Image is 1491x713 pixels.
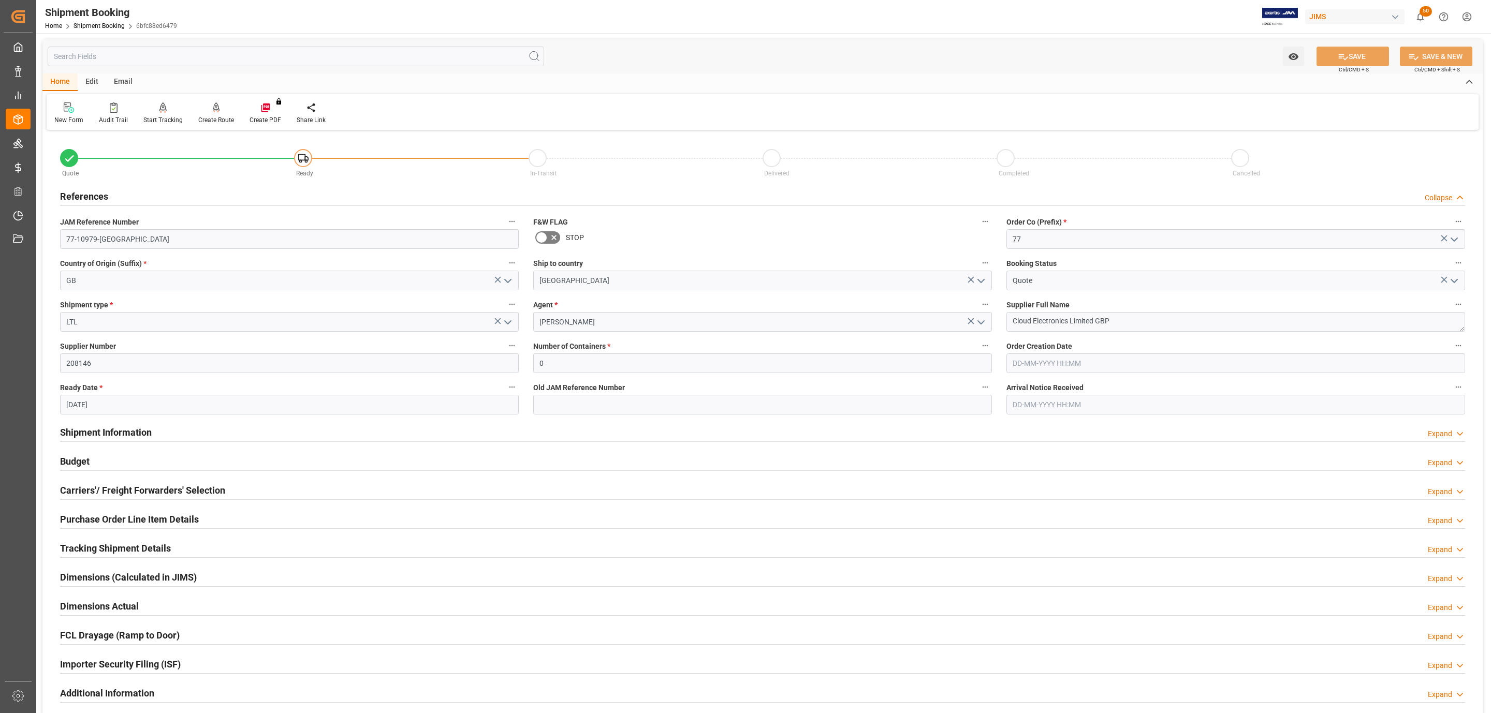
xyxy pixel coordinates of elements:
[74,22,125,29] a: Shipment Booking
[978,380,992,394] button: Old JAM Reference Number
[60,425,152,439] h2: Shipment Information
[1446,273,1461,289] button: open menu
[60,258,147,269] span: Country of Origin (Suffix)
[1446,231,1461,247] button: open menu
[973,314,988,330] button: open menu
[1006,300,1070,310] span: Supplier Full Name
[1414,66,1460,73] span: Ctrl/CMD + Shift + S
[500,273,515,289] button: open menu
[500,314,515,330] button: open menu
[533,258,583,269] span: Ship to country
[973,273,988,289] button: open menu
[48,47,544,66] input: Search Fields
[99,115,128,125] div: Audit Trail
[1452,298,1465,311] button: Supplier Full Name
[1428,631,1452,642] div: Expand
[60,483,225,497] h2: Carriers'/ Freight Forwarders' Selection
[1317,47,1389,66] button: SAVE
[1006,312,1465,332] textarea: Cloud Electronics Limited GBP
[1420,6,1432,17] span: 50
[60,454,90,468] h2: Budget
[1006,353,1465,373] input: DD-MM-YYYY HH:MM
[60,512,199,526] h2: Purchase Order Line Item Details
[505,298,519,311] button: Shipment type *
[60,189,108,203] h2: References
[566,232,584,243] span: STOP
[60,599,139,613] h2: Dimensions Actual
[533,217,568,228] span: F&W FLAG
[533,300,558,310] span: Agent
[530,170,557,177] span: In-Transit
[978,298,992,311] button: Agent *
[1006,341,1072,352] span: Order Creation Date
[78,73,106,91] div: Edit
[1305,7,1409,26] button: JIMS
[143,115,183,125] div: Start Tracking
[1452,380,1465,394] button: Arrival Notice Received
[978,256,992,270] button: Ship to country
[1409,5,1432,28] button: show 50 new notifications
[106,73,140,91] div: Email
[1425,192,1452,203] div: Collapse
[45,5,177,20] div: Shipment Booking
[1305,9,1405,24] div: JIMS
[1428,428,1452,439] div: Expand
[978,215,992,228] button: F&W FLAG
[60,382,103,393] span: Ready Date
[60,657,181,671] h2: Importer Security Filing (ISF)
[60,300,113,310] span: Shipment type
[999,170,1029,177] span: Completed
[1262,8,1298,26] img: Exertis%20JAM%20-%20Email%20Logo.jpg_1722504956.jpg
[60,217,139,228] span: JAM Reference Number
[1428,573,1452,584] div: Expand
[60,395,519,414] input: DD-MM-YYYY
[1400,47,1472,66] button: SAVE & NEW
[60,570,197,584] h2: Dimensions (Calculated in JIMS)
[60,686,154,700] h2: Additional Information
[296,170,313,177] span: Ready
[297,115,326,125] div: Share Link
[505,215,519,228] button: JAM Reference Number
[1428,544,1452,555] div: Expand
[60,541,171,555] h2: Tracking Shipment Details
[1006,217,1066,228] span: Order Co (Prefix)
[1452,215,1465,228] button: Order Co (Prefix) *
[1339,66,1369,73] span: Ctrl/CMD + S
[1006,395,1465,414] input: DD-MM-YYYY HH:MM
[1452,339,1465,352] button: Order Creation Date
[1428,486,1452,497] div: Expand
[1006,258,1057,269] span: Booking Status
[533,382,625,393] span: Old JAM Reference Number
[978,339,992,352] button: Number of Containers *
[62,170,79,177] span: Quote
[54,115,83,125] div: New Form
[1428,660,1452,671] div: Expand
[505,339,519,352] button: Supplier Number
[1428,515,1452,526] div: Expand
[1283,47,1304,66] button: open menu
[1428,689,1452,700] div: Expand
[42,73,78,91] div: Home
[1452,256,1465,270] button: Booking Status
[1006,382,1084,393] span: Arrival Notice Received
[1233,170,1260,177] span: Cancelled
[533,341,610,352] span: Number of Containers
[505,380,519,394] button: Ready Date *
[505,256,519,270] button: Country of Origin (Suffix) *
[45,22,62,29] a: Home
[198,115,234,125] div: Create Route
[60,628,180,642] h2: FCL Drayage (Ramp to Door)
[1428,602,1452,613] div: Expand
[1428,457,1452,468] div: Expand
[60,341,116,352] span: Supplier Number
[1432,5,1455,28] button: Help Center
[60,271,519,290] input: Type to search/select
[764,170,790,177] span: Delivered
